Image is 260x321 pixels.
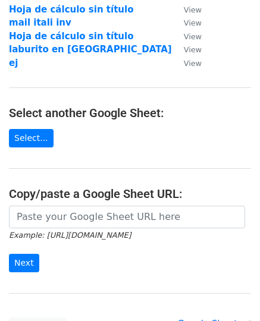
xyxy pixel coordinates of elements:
[9,254,39,272] input: Next
[172,17,202,28] a: View
[172,4,202,15] a: View
[9,44,172,55] a: laburito en [GEOGRAPHIC_DATA]
[172,58,202,68] a: View
[9,106,251,120] h4: Select another Google Sheet:
[9,206,245,228] input: Paste your Google Sheet URL here
[9,31,133,42] a: Hoja de cálculo sin título
[184,59,202,68] small: View
[9,58,18,68] a: ej
[9,129,54,147] a: Select...
[9,187,251,201] h4: Copy/paste a Google Sheet URL:
[9,17,71,28] a: mail itali inv
[172,31,202,42] a: View
[9,231,131,240] small: Example: [URL][DOMAIN_NAME]
[184,45,202,54] small: View
[201,264,260,321] div: Widget de chat
[184,18,202,27] small: View
[172,44,202,55] a: View
[201,264,260,321] iframe: Chat Widget
[9,4,133,15] a: Hoja de cálculo sin título
[184,5,202,14] small: View
[184,32,202,41] small: View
